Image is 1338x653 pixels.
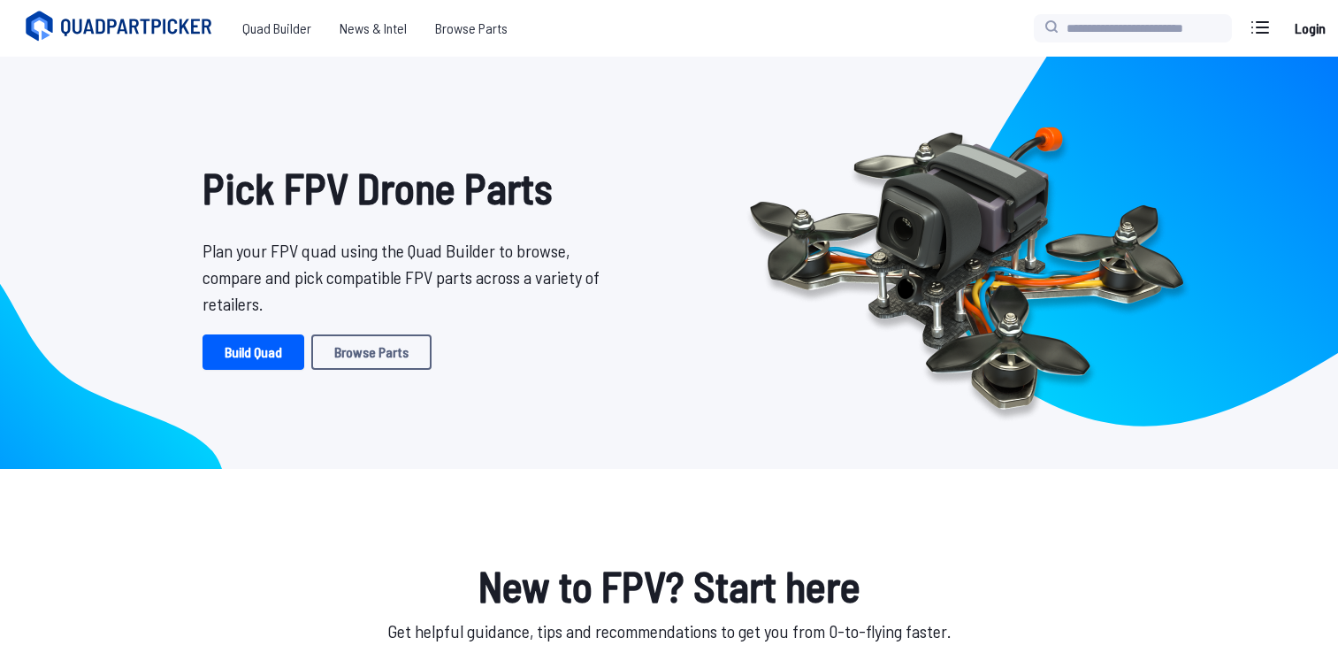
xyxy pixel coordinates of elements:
h1: New to FPV? Start here [188,554,1151,618]
p: Get helpful guidance, tips and recommendations to get you from 0-to-flying faster. [188,618,1151,644]
a: Browse Parts [421,11,522,46]
a: Quad Builder [228,11,325,46]
a: Login [1288,11,1331,46]
img: Quadcopter [712,86,1221,440]
a: Browse Parts [311,334,432,370]
h1: Pick FPV Drone Parts [203,156,613,219]
a: Build Quad [203,334,304,370]
p: Plan your FPV quad using the Quad Builder to browse, compare and pick compatible FPV parts across... [203,237,613,317]
a: News & Intel [325,11,421,46]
